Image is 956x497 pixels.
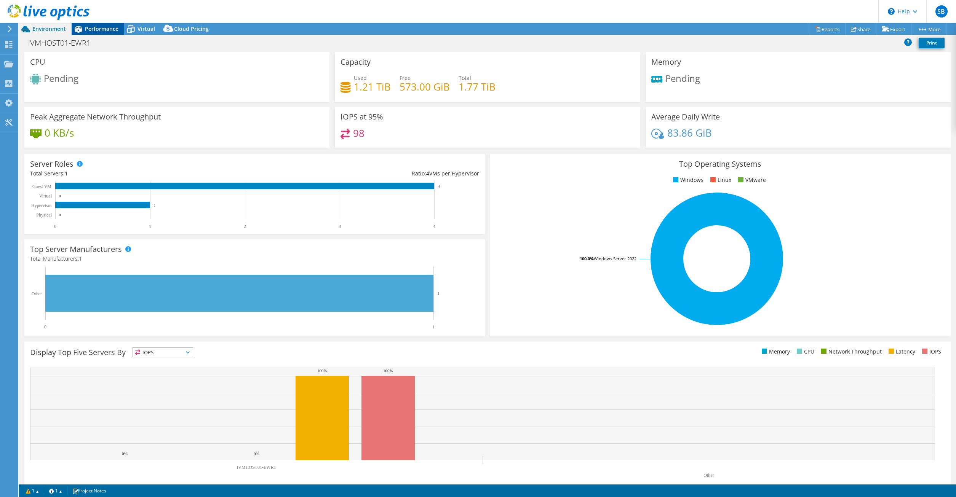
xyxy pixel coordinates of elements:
li: CPU [795,347,814,356]
h4: Total Manufacturers: [30,255,479,263]
a: Reports [809,23,846,35]
text: 4 [438,185,440,188]
li: IOPS [920,347,941,356]
a: 1 [21,486,44,495]
text: Other [32,291,42,296]
text: 3 [339,224,341,229]
li: Memory [760,347,790,356]
span: Total [459,74,471,81]
text: 1 [432,324,435,330]
h4: 1.77 TiB [459,83,496,91]
h3: CPU [30,58,45,66]
h1: iVMHOST01-EWR1 [25,39,102,47]
tspan: Windows Server 2022 [594,256,636,261]
span: Environment [32,25,66,32]
span: 1 [65,170,68,177]
text: 1 [154,204,156,207]
text: 100% [317,368,327,373]
text: 0% [122,451,128,456]
h3: Average Daily Write [651,113,720,121]
text: 0 [59,213,61,217]
text: 4 [433,224,435,229]
text: Virtual [39,193,52,199]
span: IOPS [133,348,193,357]
span: SB [935,5,948,18]
span: Pending [665,72,700,84]
li: Linux [708,176,731,184]
a: Export [876,23,911,35]
a: Project Notes [67,486,112,495]
span: Virtual [137,25,155,32]
h4: 98 [353,129,364,137]
h3: Top Server Manufacturers [30,245,122,253]
span: Cloud Pricing [174,25,209,32]
text: 2 [244,224,246,229]
text: 0 [59,194,61,198]
text: 100% [383,368,393,373]
h4: 573.00 GiB [400,83,450,91]
span: 4 [426,170,429,177]
h3: Memory [651,58,681,66]
h4: 83.86 GiB [667,129,712,137]
span: Free [400,74,411,81]
span: Performance [85,25,118,32]
text: 0 [54,224,56,229]
div: Total Servers: [30,169,254,178]
a: Share [845,23,876,35]
h4: 1.21 TiB [354,83,391,91]
h3: IOPS at 95% [341,113,383,121]
span: Used [354,74,367,81]
a: 1 [44,486,67,495]
text: 0 [44,324,46,330]
svg: \n [888,8,895,15]
div: Ratio: VMs per Hypervisor [254,169,479,178]
text: 0% [254,451,259,456]
a: Print [919,38,945,48]
text: Physical [36,212,52,218]
text: Other [703,473,714,478]
a: More [911,23,946,35]
h3: Peak Aggregate Network Throughput [30,113,161,121]
li: Latency [887,347,915,356]
span: 1 [79,255,82,262]
text: 1 [149,224,151,229]
text: IVMHOST01-EWR1 [237,465,276,470]
li: VMware [736,176,766,184]
text: Hypervisor [31,203,52,208]
text: 1 [437,291,440,296]
h4: 0 KB/s [45,129,74,137]
li: Windows [671,176,703,184]
h3: Top Operating Systems [496,160,945,168]
span: Pending [44,72,78,84]
tspan: 100.0% [580,256,594,261]
h3: Capacity [341,58,371,66]
li: Network Throughput [819,347,882,356]
text: Guest VM [32,184,51,189]
h3: Server Roles [30,160,74,168]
